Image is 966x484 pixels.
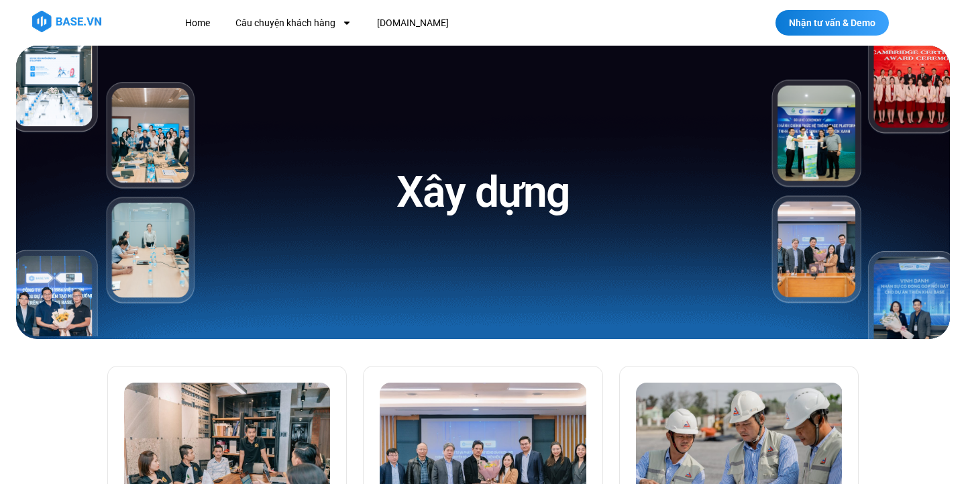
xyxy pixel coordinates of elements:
[775,10,889,36] a: Nhận tư vấn & Demo
[225,11,362,36] a: Câu chuyện khách hàng
[175,11,690,36] nav: Menu
[396,164,570,220] h1: Xây dựng
[789,18,875,28] span: Nhận tư vấn & Demo
[175,11,220,36] a: Home
[367,11,459,36] a: [DOMAIN_NAME]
